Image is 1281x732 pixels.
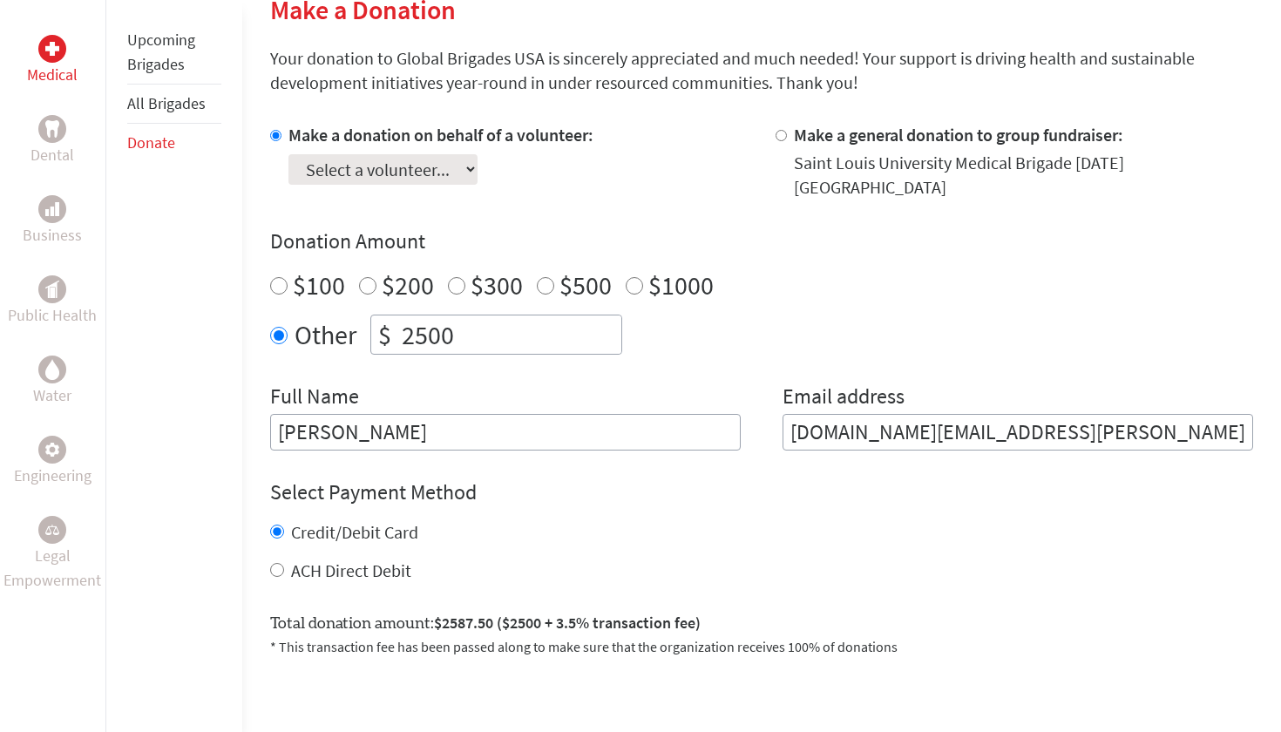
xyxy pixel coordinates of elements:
[38,516,66,544] div: Legal Empowerment
[38,436,66,464] div: Engineering
[291,559,411,581] label: ACH Direct Debit
[398,315,621,354] input: Enter Amount
[45,42,59,56] img: Medical
[270,383,359,414] label: Full Name
[471,268,523,302] label: $300
[648,268,714,302] label: $1000
[794,151,1253,200] div: Saint Louis University Medical Brigade [DATE] [GEOGRAPHIC_DATA]
[127,124,221,162] li: Donate
[3,516,102,593] a: Legal EmpowermentLegal Empowerment
[33,356,71,408] a: WaterWater
[382,268,434,302] label: $200
[783,383,905,414] label: Email address
[3,544,102,593] p: Legal Empowerment
[270,636,1253,657] p: * This transaction fee has been passed along to make sure that the organization receives 100% of ...
[45,120,59,137] img: Dental
[30,143,74,167] p: Dental
[270,46,1253,95] p: Your donation to Global Brigades USA is sincerely appreciated and much needed! Your support is dr...
[559,268,612,302] label: $500
[127,132,175,152] a: Donate
[8,303,97,328] p: Public Health
[291,521,418,543] label: Credit/Debit Card
[270,478,1253,506] h4: Select Payment Method
[783,414,1253,451] input: Your Email
[270,227,1253,255] h4: Donation Amount
[434,613,701,633] span: $2587.50 ($2500 + 3.5% transaction fee)
[38,35,66,63] div: Medical
[45,281,59,298] img: Public Health
[288,124,593,146] label: Make a donation on behalf of a volunteer:
[45,359,59,379] img: Water
[293,268,345,302] label: $100
[27,63,78,87] p: Medical
[23,195,82,247] a: BusinessBusiness
[794,124,1123,146] label: Make a general donation to group fundraiser:
[127,93,206,113] a: All Brigades
[45,443,59,457] img: Engineering
[38,115,66,143] div: Dental
[371,315,398,354] div: $
[270,414,741,451] input: Enter Full Name
[27,35,78,87] a: MedicalMedical
[38,195,66,223] div: Business
[38,275,66,303] div: Public Health
[127,30,195,74] a: Upcoming Brigades
[14,464,91,488] p: Engineering
[45,525,59,535] img: Legal Empowerment
[127,85,221,124] li: All Brigades
[30,115,74,167] a: DentalDental
[295,315,356,355] label: Other
[8,275,97,328] a: Public HealthPublic Health
[23,223,82,247] p: Business
[45,202,59,216] img: Business
[14,436,91,488] a: EngineeringEngineering
[33,383,71,408] p: Water
[270,611,701,636] label: Total donation amount:
[127,21,221,85] li: Upcoming Brigades
[38,356,66,383] div: Water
